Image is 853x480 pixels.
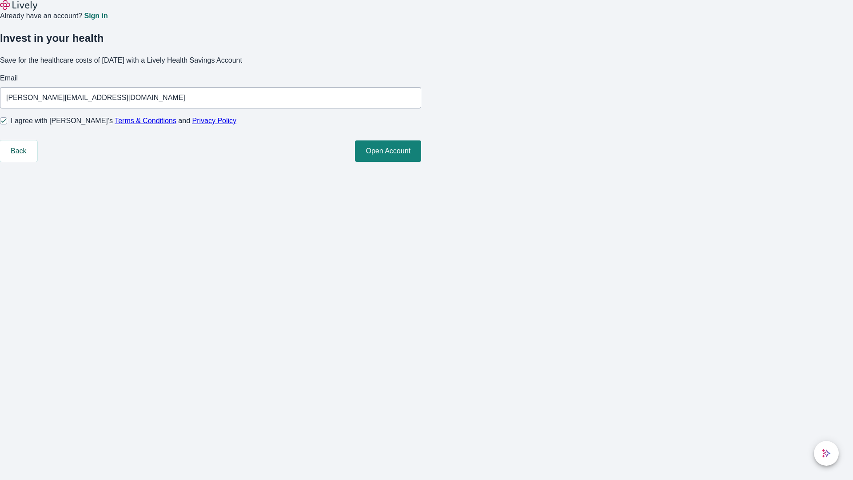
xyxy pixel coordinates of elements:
svg: Lively AI Assistant [822,449,831,458]
button: chat [814,441,839,466]
a: Sign in [84,12,108,20]
button: Open Account [355,140,421,162]
a: Privacy Policy [192,117,237,124]
span: I agree with [PERSON_NAME]’s and [11,116,236,126]
a: Terms & Conditions [115,117,176,124]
